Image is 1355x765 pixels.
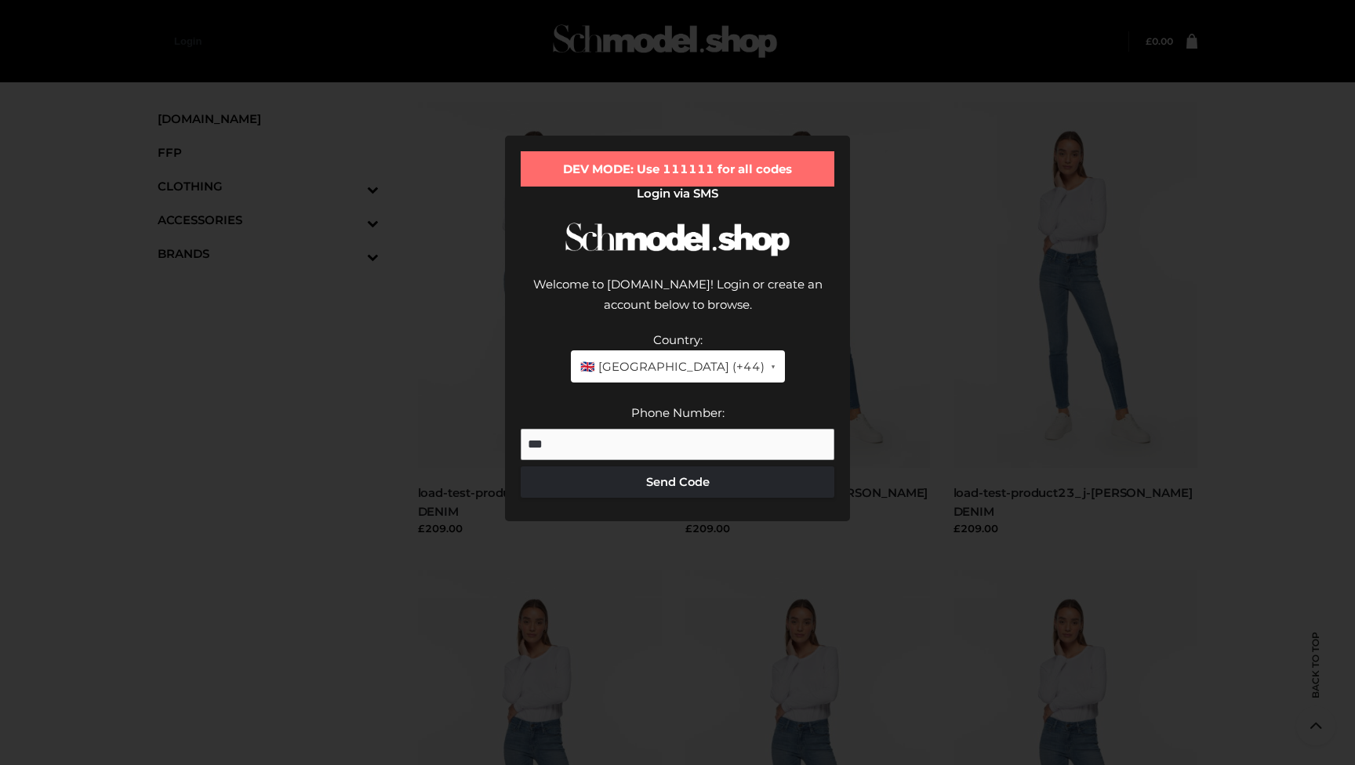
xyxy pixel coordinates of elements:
[560,208,795,270] img: Schmodel Logo
[521,151,834,187] div: DEV MODE: Use 111111 for all codes
[521,187,834,201] h2: Login via SMS
[631,405,725,420] label: Phone Number:
[521,466,834,498] button: Send Code
[653,332,703,347] label: Country:
[521,274,834,330] div: Welcome to [DOMAIN_NAME]! Login or create an account below to browse.
[580,357,765,377] span: 🇬🇧 [GEOGRAPHIC_DATA] (+44)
